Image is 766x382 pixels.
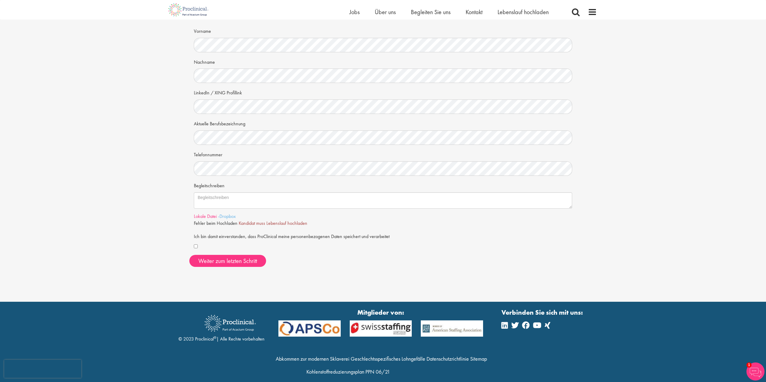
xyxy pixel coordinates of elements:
a: Über uns [375,8,396,16]
font: Verbinden Sie sich mit uns: [501,308,583,317]
font: Mitglieder von: [357,308,404,317]
a: Lebenslauf hochladen [498,8,549,16]
a: -Dropbox [218,213,236,219]
img: Proklinische Rekrutierung [200,311,260,336]
button: Weiter zum letzten Schritt [189,255,266,267]
a: Lokale Datei [194,213,217,219]
font: Vorname [194,28,211,34]
font: © 2023 Proclinical [178,336,214,342]
img: Chatbot [746,362,764,380]
font: Begleitschreiben [194,182,225,189]
font: 1 [748,363,750,367]
img: APSCo [274,320,345,337]
a: Jobs [349,8,360,16]
iframe: reCAPTCHA [4,360,81,378]
font: Kandidat muss Lebenslauf hochladen [239,220,307,226]
font: ® [214,335,216,340]
font: Aktuelle Berufsbezeichnung [194,121,245,127]
font: Fehler beim Hochladen [194,220,237,226]
font: | Alle Rechte vorbehalten [216,336,265,342]
a: Begleiten Sie uns [411,8,451,16]
img: APSCo [345,320,417,337]
font: Weiter zum letzten Schritt [198,257,257,265]
a: Abkommen zur modernen Sklaverei [276,355,349,362]
a: Sitemap [470,355,487,362]
font: Telefonnummer [194,151,222,158]
font: LinkedIn / XING Profillink [194,90,242,96]
font: Ich bin damit einverstanden, dass ProClinical meine personenbezogenen Daten speichert und verarbe... [194,233,389,240]
a: Datenschutzrichtlinie [426,355,469,362]
a: Kohlenstoffreduzierungsplan PPN 06/21 [306,368,390,375]
img: APSCo [416,320,488,337]
a: Geschlechtsspezifisches Lohngefälle [351,355,425,362]
font: Nachname [194,59,215,65]
a: Kontakt [466,8,482,16]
